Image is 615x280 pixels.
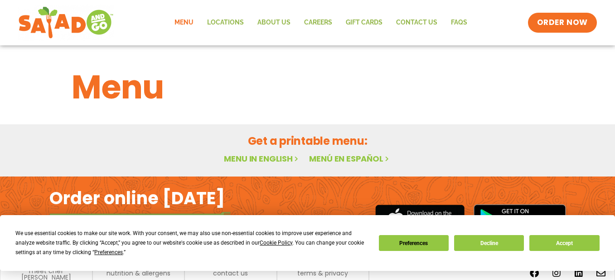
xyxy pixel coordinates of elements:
img: google_play [474,204,566,231]
nav: Menu [168,12,474,33]
a: contact us [213,270,248,276]
h2: Get a printable menu: [72,133,544,149]
a: ORDER NOW [528,13,597,33]
a: Menu in English [224,153,300,164]
a: GIFT CARDS [339,12,389,33]
div: We use essential cookies to make our site work. With your consent, we may also use non-essential ... [15,229,368,257]
img: fork [49,212,231,217]
a: Locations [200,12,251,33]
img: appstore [375,203,465,233]
button: Decline [454,235,524,251]
a: nutrition & allergens [107,270,170,276]
img: new-SAG-logo-768×292 [18,5,114,41]
a: FAQs [444,12,474,33]
h1: Menu [72,63,544,112]
a: Contact Us [389,12,444,33]
a: Careers [297,12,339,33]
a: Menú en español [309,153,391,164]
h2: Order online [DATE] [49,187,225,209]
span: Preferences [94,249,123,255]
a: Menu [168,12,200,33]
a: terms & privacy [297,270,348,276]
button: Accept [529,235,599,251]
button: Preferences [379,235,449,251]
span: ORDER NOW [537,17,588,28]
a: About Us [251,12,297,33]
span: Cookie Policy [260,240,292,246]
